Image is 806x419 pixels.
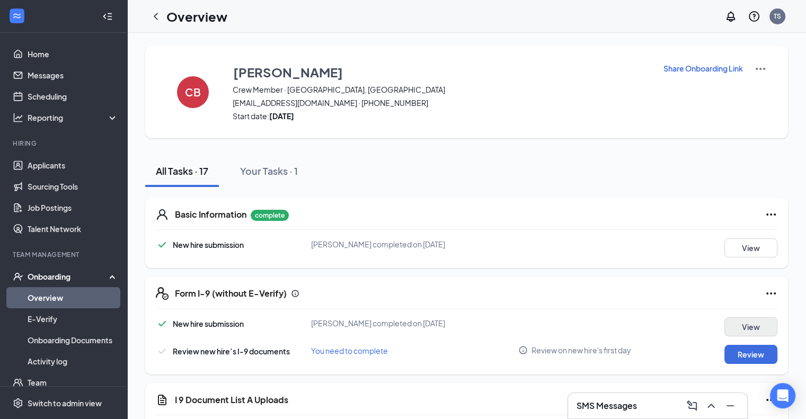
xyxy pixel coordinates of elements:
svg: CustomFormIcon [156,394,169,406]
svg: QuestionInfo [748,10,760,23]
a: Overview [28,287,118,308]
svg: ComposeMessage [686,399,698,412]
svg: Ellipses [765,287,777,300]
svg: Ellipses [765,208,777,221]
div: Open Intercom Messenger [770,383,795,408]
a: Messages [28,65,118,86]
span: [PERSON_NAME] completed on [DATE] [311,239,445,249]
div: All Tasks · 17 [156,164,208,177]
div: TS [774,12,781,21]
span: Crew Member · [GEOGRAPHIC_DATA], [GEOGRAPHIC_DATA] [233,84,650,95]
span: You need to complete [311,346,388,355]
svg: WorkstreamLogo [12,11,22,21]
h5: Basic Information [175,209,246,220]
svg: Settings [13,398,23,408]
svg: Minimize [724,399,737,412]
button: CB [166,63,219,121]
span: [EMAIL_ADDRESS][DOMAIN_NAME] · [PHONE_NUMBER] [233,97,650,108]
button: Review [724,345,777,364]
div: Your Tasks · 1 [240,164,298,177]
a: Applicants [28,155,118,176]
a: Job Postings [28,197,118,218]
button: Minimize [722,397,739,414]
div: Team Management [13,250,116,259]
p: Share Onboarding Link [663,63,743,74]
a: Sourcing Tools [28,176,118,197]
span: Start date: [233,111,650,121]
svg: Notifications [724,10,737,23]
div: Switch to admin view [28,398,102,408]
h1: Overview [166,7,227,25]
span: Review new hire’s I-9 documents [173,346,290,356]
a: Onboarding Documents [28,329,118,351]
p: complete [251,210,289,221]
div: Hiring [13,139,116,148]
a: Activity log [28,351,118,372]
svg: FormI9EVerifyIcon [156,287,169,300]
svg: Ellipses [765,394,777,406]
a: Team [28,372,118,393]
svg: ChevronLeft [149,10,162,23]
svg: User [156,208,169,221]
span: Review on new hire's first day [532,345,631,355]
h5: I 9 Document List A Uploads [175,394,288,406]
strong: [DATE] [269,111,294,121]
svg: Checkmark [156,317,169,330]
div: Reporting [28,112,119,123]
button: ChevronUp [703,397,720,414]
span: [PERSON_NAME] completed on [DATE] [311,318,445,328]
a: Talent Network [28,218,118,239]
svg: UserCheck [13,271,23,282]
button: Share Onboarding Link [663,63,743,74]
svg: Analysis [13,112,23,123]
h3: [PERSON_NAME] [233,63,343,81]
button: View [724,317,777,336]
svg: Checkmark [156,345,169,358]
h3: SMS Messages [577,400,637,412]
a: E-Verify [28,308,118,329]
span: New hire submission [173,319,244,328]
button: [PERSON_NAME] [233,63,650,82]
h4: CB [185,88,201,96]
a: Home [28,43,118,65]
svg: Info [291,289,299,298]
svg: Collapse [102,11,113,22]
svg: Checkmark [156,238,169,251]
svg: Info [518,345,528,355]
button: View [724,238,777,257]
img: More Actions [754,63,767,75]
button: ComposeMessage [684,397,701,414]
svg: ChevronUp [705,399,718,412]
span: New hire submission [173,240,244,249]
div: Onboarding [28,271,109,282]
h5: Form I-9 (without E-Verify) [175,288,287,299]
a: Scheduling [28,86,118,107]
